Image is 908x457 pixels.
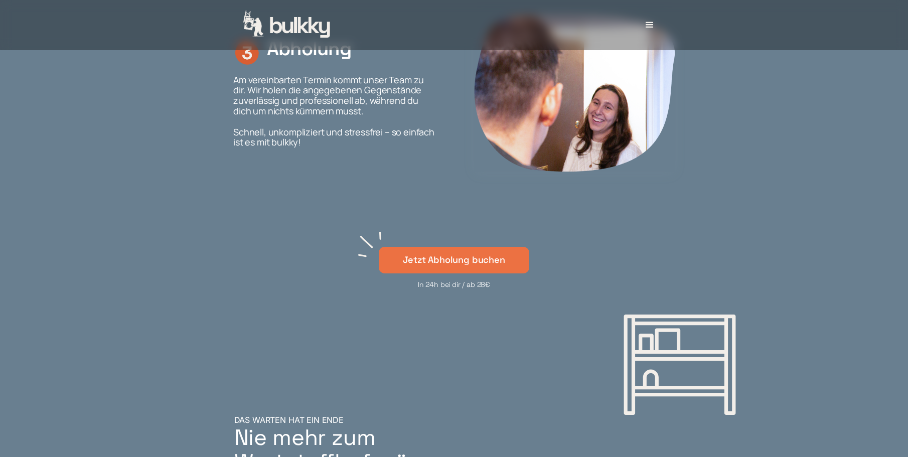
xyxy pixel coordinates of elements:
img: Braunhaarige Kundin öffnet lächelnd einem bulkky Mitarbeiter die Tür [474,15,675,172]
a: home [243,11,332,40]
p: Am vereinbarten Termin kommt unser Team zu dir. Wir holen die angegebenen Gegenstände zuverlässig... [233,75,436,148]
div: DAS WARTEN HAT EIN ENDE [234,415,458,425]
div: In 24h bei dir / ab 28€ [418,273,490,290]
div: menu [635,10,665,40]
h3: Abholung [267,39,351,67]
a: Jetzt Abholung buchen [379,247,529,273]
